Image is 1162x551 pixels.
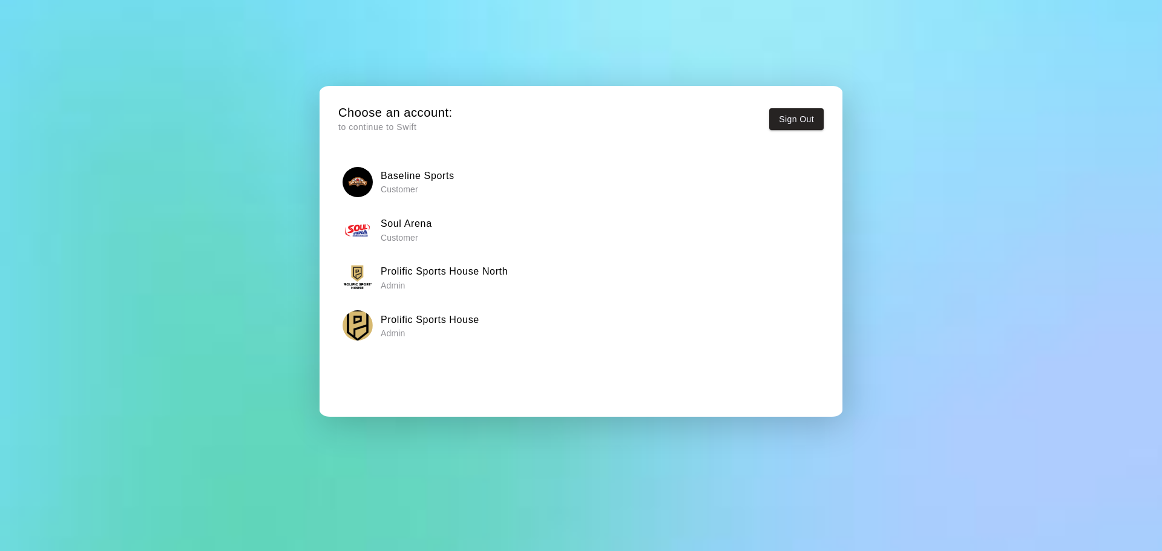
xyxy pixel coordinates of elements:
button: Prolific Sports HouseProlific Sports House Admin [338,307,824,345]
img: Soul Arena [343,215,373,245]
p: Customer [381,183,455,195]
p: Customer [381,232,432,244]
h5: Choose an account: [338,105,453,121]
h6: Prolific Sports House North [381,264,508,279]
h6: Soul Arena [381,216,432,232]
button: Soul ArenaSoul Arena Customer [338,210,824,249]
p: Admin [381,279,508,292]
button: Sign Out [769,108,824,131]
button: Prolific Sports House NorthProlific Sports House North Admin [338,259,824,297]
img: Prolific Sports House North [343,262,373,293]
img: Prolific Sports House [343,310,373,341]
button: Baseline SportsBaseline Sports Customer [338,163,824,201]
h6: Prolific Sports House [381,312,479,328]
p: Admin [381,327,479,339]
h6: Baseline Sports [381,168,455,184]
p: to continue to Swift [338,121,453,134]
img: Baseline Sports [343,167,373,197]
